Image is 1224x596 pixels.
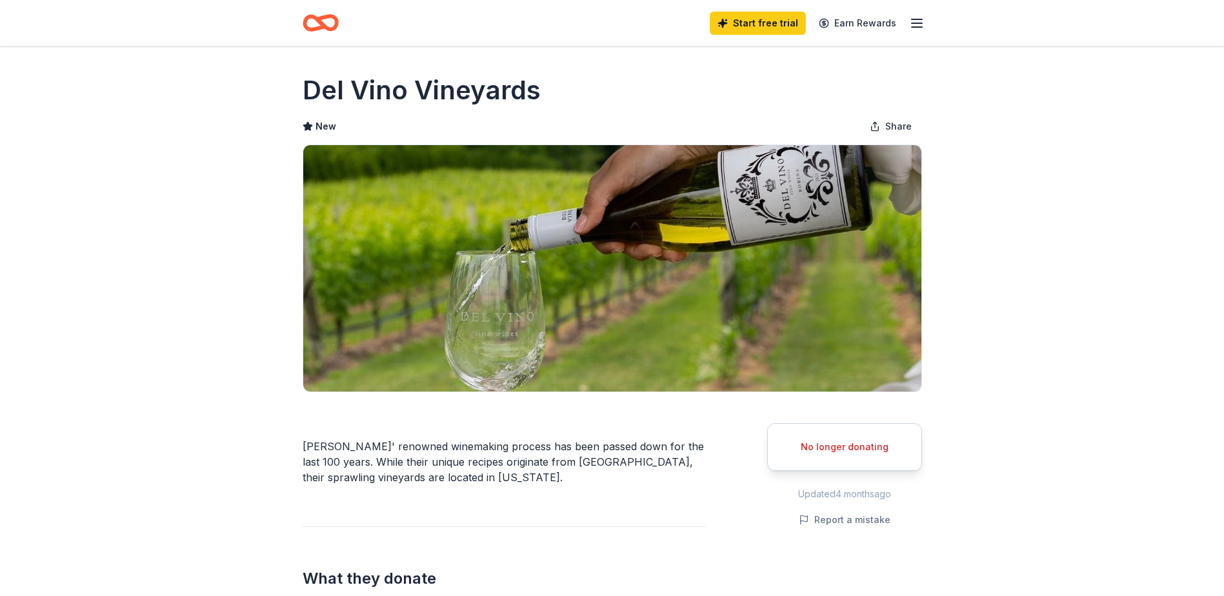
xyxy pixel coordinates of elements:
div: [PERSON_NAME]' renowned winemaking process has been passed down for the last 100 years. While the... [303,439,705,485]
a: Earn Rewards [811,12,904,35]
span: Share [885,119,912,134]
span: New [316,119,336,134]
h2: What they donate [303,568,705,589]
h1: Del Vino Vineyards [303,72,541,108]
a: Start free trial [710,12,806,35]
button: Report a mistake [799,512,890,528]
button: Share [859,114,922,139]
img: Image for Del Vino Vineyards [303,145,921,392]
a: Home [303,8,339,38]
div: No longer donating [783,439,906,455]
div: Updated 4 months ago [767,486,922,502]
